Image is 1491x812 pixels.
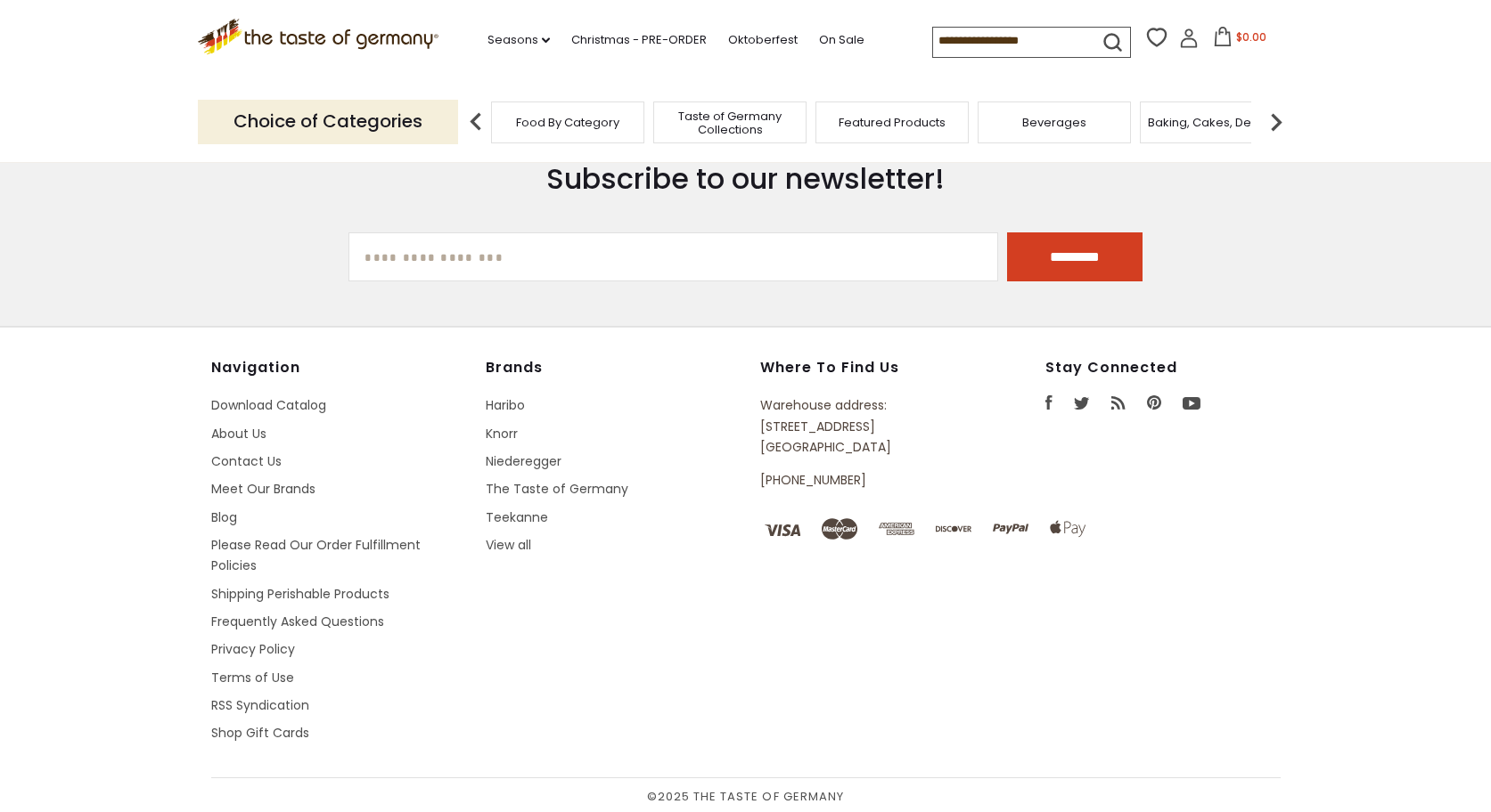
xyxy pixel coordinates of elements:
a: Taste of Germany Collections [659,110,801,136]
span: © 2025 The Taste of Germany [211,787,1281,807]
h4: Brands [486,359,742,377]
a: Please Read Our Order Fulfillment Policies [211,536,421,574]
a: Niederegger [486,452,561,470]
a: Beverages [1022,116,1086,129]
a: Meet Our Brands [211,480,315,498]
a: View all [486,536,531,554]
a: Download Catalog [211,396,326,414]
a: Knorr [486,425,518,443]
a: Baking, Cakes, Desserts [1148,116,1286,129]
a: Blog [211,508,237,526]
p: Warehouse address: [STREET_ADDRESS] [GEOGRAPHIC_DATA] [760,395,963,458]
a: On Sale [819,30,864,50]
a: Featured Products [839,116,946,129]
p: Choice of Categories [198,100,458,143]
p: [PHONE_NUMBER] [760,470,963,491]
a: The Taste of Germany [486,480,628,498]
a: Privacy Policy [211,640,295,658]
h4: Navigation [211,359,468,377]
a: Contact Us [211,452,282,470]
a: Teekanne [486,508,548,526]
span: $0.00 [1236,29,1266,45]
img: next arrow [1258,104,1294,140]
h4: Stay Connected [1045,359,1281,377]
a: Oktoberfest [728,30,798,50]
a: Frequently Asked Questions [211,613,384,630]
button: $0.00 [1202,27,1278,53]
a: Food By Category [516,116,619,129]
a: Seasons [487,30,550,50]
img: previous arrow [458,104,494,140]
a: Shop Gift Cards [211,724,309,742]
a: Shipping Perishable Products [211,585,389,603]
a: Haribo [486,396,525,414]
a: RSS Syndication [211,696,309,714]
a: Christmas - PRE-ORDER [571,30,707,50]
h4: Where to find us [760,359,963,377]
h3: Subscribe to our newsletter! [348,161,1142,197]
a: About Us [211,425,266,443]
a: Terms of Use [211,669,294,686]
